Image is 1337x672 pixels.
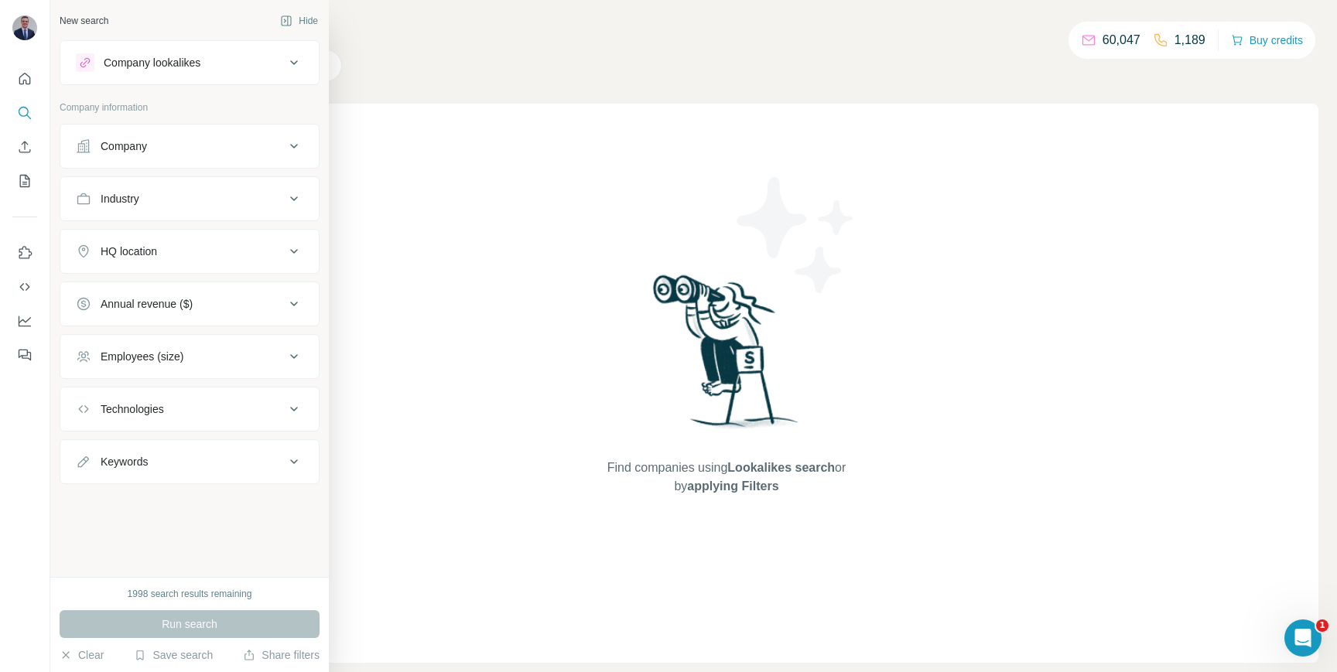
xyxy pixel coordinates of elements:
[101,401,164,417] div: Technologies
[135,19,1318,40] h4: Search
[727,461,835,474] span: Lookalikes search
[1316,619,1328,632] span: 1
[101,296,193,312] div: Annual revenue ($)
[12,15,37,40] img: Avatar
[60,44,319,81] button: Company lookalikes
[1103,31,1140,49] p: 60,047
[243,647,320,663] button: Share filters
[60,128,319,165] button: Company
[60,180,319,217] button: Industry
[12,307,37,335] button: Dashboard
[269,9,329,32] button: Hide
[101,454,148,469] div: Keywords
[12,341,37,369] button: Feedback
[687,479,778,493] span: applying Filters
[1175,31,1205,49] p: 1,189
[60,14,108,28] div: New search
[134,647,213,663] button: Save search
[101,191,139,206] div: Industry
[128,587,252,601] div: 1998 search results remaining
[603,459,850,496] span: Find companies using or by
[101,138,147,154] div: Company
[1231,29,1303,51] button: Buy credits
[60,391,319,428] button: Technologies
[12,239,37,267] button: Use Surfe on LinkedIn
[60,233,319,270] button: HQ location
[12,167,37,195] button: My lists
[60,285,319,322] button: Annual revenue ($)
[101,349,183,364] div: Employees (size)
[1284,619,1322,657] iframe: Intercom live chat
[60,101,320,114] p: Company information
[12,133,37,161] button: Enrich CSV
[60,647,104,663] button: Clear
[727,165,866,305] img: Surfe Illustration - Stars
[12,65,37,93] button: Quick start
[60,443,319,480] button: Keywords
[12,99,37,127] button: Search
[60,338,319,375] button: Employees (size)
[646,271,807,443] img: Surfe Illustration - Woman searching with binoculars
[101,244,157,259] div: HQ location
[12,273,37,301] button: Use Surfe API
[104,55,200,70] div: Company lookalikes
